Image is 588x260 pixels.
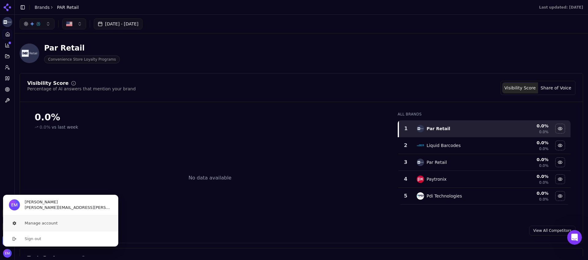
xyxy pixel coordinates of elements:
[2,17,12,27] img: PAR Retail
[3,249,12,258] button: Close user button
[2,236,12,245] img: PAR
[417,175,424,183] img: paytronix
[9,199,20,210] img: Erin Murray
[35,4,79,10] nav: breadcrumb
[27,81,69,86] div: Visibility Score
[3,216,119,231] button: Manage account
[401,142,411,149] div: 2
[29,201,34,205] button: Upload attachment
[417,192,424,200] img: pdi technologies
[427,176,446,182] div: Paytronix
[567,230,582,245] iframe: Intercom live chat
[105,198,115,208] button: Send a message…
[107,2,119,14] button: Home
[529,226,575,236] a: View All Competitors
[19,201,24,205] button: Gif picker
[427,142,461,149] div: Liquid Barcodes
[44,55,120,63] span: Convenience Store Loyalty Programs
[417,125,424,132] img: par retail
[401,192,411,200] div: 5
[539,5,583,10] div: Last updated: [DATE]
[503,156,548,163] div: 0.0 %
[20,43,39,63] img: PAR Retail
[427,159,447,165] div: Par Retail
[25,205,112,210] span: [PERSON_NAME][EMAIL_ADDRESS][PERSON_NAME][DOMAIN_NAME]
[3,195,118,247] div: User button popover
[427,193,462,199] div: Pdi Technologies
[57,4,79,10] span: PAR Retail
[398,112,571,117] div: All Brands
[555,191,565,201] button: Hide pdi technologies data
[503,190,548,196] div: 0.0 %
[538,82,574,93] button: Share of Voice
[52,124,78,130] span: vs last week
[94,18,142,29] button: [DATE] - [DATE]
[35,112,385,123] div: 0.0 %
[427,126,450,132] div: Par Retail
[35,5,50,10] a: Brands
[2,17,12,27] button: Current brand: PAR Retail
[539,130,549,134] span: 0.0%
[398,120,571,205] div: Data table
[555,174,565,184] button: Hide paytronix data
[401,159,411,166] div: 3
[401,125,411,132] div: 1
[555,141,565,150] button: Hide liquid barcodes data
[503,173,548,179] div: 0.0 %
[502,82,538,93] button: Visibility Score
[30,6,49,10] h1: Cognizo
[25,199,58,205] span: [PERSON_NAME]
[66,21,72,27] img: US
[188,174,231,182] div: No data available
[3,249,12,258] img: Erin Murray
[17,3,27,13] img: Profile image for Alp
[539,146,549,151] span: 0.0%
[417,159,424,166] img: par retail
[503,123,548,129] div: 0.0 %
[2,236,12,245] button: Open organization switcher
[539,163,549,168] span: 0.0%
[417,142,424,149] img: liquid barcodes
[555,124,565,134] button: Hide par retail data
[9,201,14,205] button: Emoji picker
[40,124,51,130] span: 0.0%
[44,43,120,53] div: Par Retail
[27,86,136,92] div: Percentage of AI answers that mention your brand
[555,157,565,167] button: Hide par retail data
[539,197,549,202] span: 0.0%
[3,231,119,247] button: Sign out
[401,175,411,183] div: 4
[4,2,16,14] button: go back
[503,140,548,146] div: 0.0 %
[539,180,549,185] span: 0.0%
[5,188,117,198] textarea: Message…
